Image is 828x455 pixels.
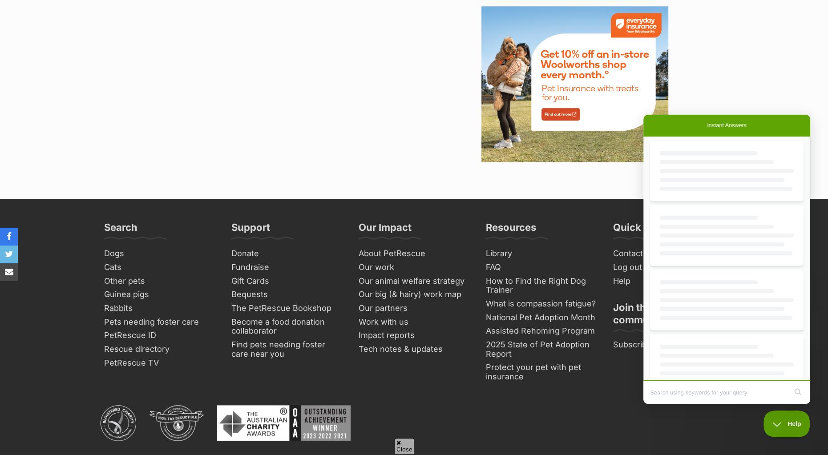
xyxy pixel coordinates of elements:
[613,221,669,239] h3: Quick Links
[482,261,601,274] a: FAQ
[610,261,728,274] a: Log out
[149,405,204,441] img: DGR
[228,338,346,361] a: Find pets needing foster care near you
[610,274,728,288] a: Help
[395,438,414,454] span: Close
[228,247,346,261] a: Donate
[482,324,601,338] a: Assisted Rehoming Program
[355,274,473,288] a: Our animal welfare strategy
[482,274,601,297] a: How to Find the Right Dog Trainer
[613,301,724,331] h3: Join the PetRescue community
[482,361,601,383] a: Protect your pet with pet insurance
[228,274,346,288] a: Gift Cards
[101,342,219,356] a: Rescue directory
[101,247,219,261] a: Dogs
[355,315,473,329] a: Work with us
[231,221,270,239] h3: Support
[610,247,728,261] a: Contact Us
[482,297,601,311] a: What is compassion fatigue?
[486,221,536,239] h3: Resources
[101,315,219,329] a: Pets needing foster care
[101,302,219,315] a: Rabbits
[355,329,473,342] a: Impact reports
[101,356,219,370] a: PetRescue TV
[101,329,219,342] a: PetRescue ID
[355,342,473,356] a: Tech notes & updates
[228,261,346,274] a: Fundraise
[482,311,601,325] a: National Pet Adoption Month
[217,405,351,441] img: Australian Charity Awards - Outstanding Achievement Winner 2023 - 2022 - 2021
[481,6,668,162] img: Everyday Insurance by Woolworths promotional banner
[355,247,473,261] a: About PetRescue
[101,274,219,288] a: Other pets
[643,115,810,404] iframe: Help Scout Beacon - Live Chat, Contact Form, and Knowledge Base
[355,261,473,274] a: Our work
[104,221,137,239] h3: Search
[610,338,728,352] a: Subscribe
[101,288,219,302] a: Guinea pigs
[482,247,601,261] a: Library
[228,315,346,338] a: Become a food donation collaborator
[101,405,136,441] img: ACNC
[228,288,346,302] a: Bequests
[101,261,219,274] a: Cats
[355,288,473,302] a: Our big (& hairy) work map
[763,411,810,437] iframe: Help Scout Beacon - Close
[355,302,473,315] a: Our partners
[359,221,412,239] h3: Our Impact
[482,338,601,361] a: 2025 State of Pet Adoption Report
[228,302,346,315] a: The PetRescue Bookshop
